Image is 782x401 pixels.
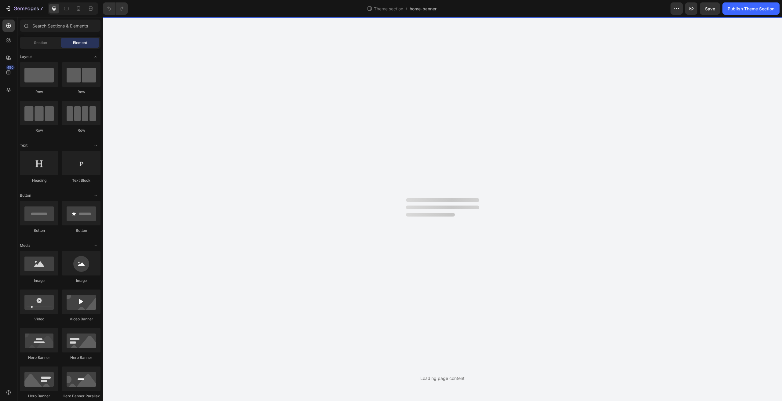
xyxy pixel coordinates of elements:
div: Undo/Redo [103,2,128,15]
div: Image [20,278,58,283]
div: Hero Banner Parallax [62,393,100,399]
span: Text [20,143,27,148]
span: Layout [20,54,32,60]
span: Toggle open [91,241,100,250]
span: Toggle open [91,52,100,62]
div: Row [20,89,58,95]
div: Hero Banner [20,355,58,360]
span: Button [20,193,31,198]
span: Save [705,6,715,11]
div: Heading [20,178,58,183]
button: Publish Theme Section [722,2,780,15]
span: Media [20,243,31,248]
div: Button [62,228,100,233]
span: Toggle open [91,140,100,150]
span: home-banner [410,5,437,12]
div: Row [20,128,58,133]
span: Element [73,40,87,46]
span: Section [34,40,47,46]
div: Video [20,316,58,322]
div: Text Block [62,178,100,183]
div: Row [62,89,100,95]
div: Hero Banner [20,393,58,399]
p: 7 [40,5,43,12]
span: Toggle open [91,191,100,200]
div: Button [20,228,58,233]
div: Hero Banner [62,355,100,360]
span: Theme section [373,5,404,12]
span: / [406,5,407,12]
button: 7 [2,2,46,15]
div: Image [62,278,100,283]
button: Save [700,2,720,15]
div: Publish Theme Section [728,5,774,12]
div: Video Banner [62,316,100,322]
input: Search Sections & Elements [20,20,100,32]
div: Row [62,128,100,133]
div: 450 [6,65,15,70]
div: Loading page content [420,375,465,381]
